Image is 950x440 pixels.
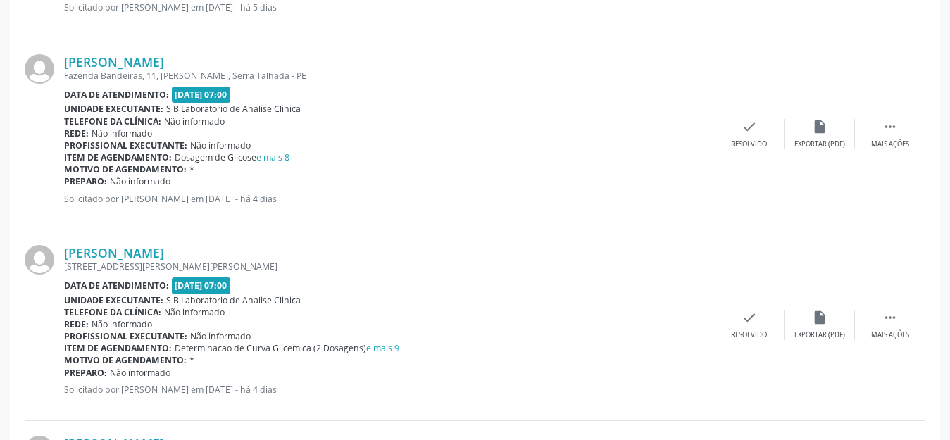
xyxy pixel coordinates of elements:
div: Resolvido [731,330,767,340]
b: Data de atendimento: [64,89,169,101]
span: Não informado [92,127,152,139]
b: Item de agendamento: [64,342,172,354]
b: Preparo: [64,367,107,379]
p: Solicitado por [PERSON_NAME] em [DATE] - há 4 dias [64,384,714,396]
b: Motivo de agendamento: [64,163,187,175]
b: Unidade executante: [64,294,163,306]
i: check [742,119,757,134]
b: Telefone da clínica: [64,306,161,318]
p: Solicitado por [PERSON_NAME] em [DATE] - há 5 dias [64,1,714,13]
i:  [882,119,898,134]
img: img [25,245,54,275]
b: Rede: [64,318,89,330]
i: insert_drive_file [812,119,827,134]
div: Mais ações [871,330,909,340]
div: Exportar (PDF) [794,330,845,340]
div: Mais ações [871,139,909,149]
span: [DATE] 07:00 [172,277,231,294]
span: Não informado [92,318,152,330]
b: Profissional executante: [64,330,187,342]
b: Motivo de agendamento: [64,354,187,366]
p: Solicitado por [PERSON_NAME] em [DATE] - há 4 dias [64,193,714,205]
a: e mais 8 [256,151,289,163]
i:  [882,310,898,325]
b: Telefone da clínica: [64,115,161,127]
img: img [25,54,54,84]
a: [PERSON_NAME] [64,54,164,70]
i: insert_drive_file [812,310,827,325]
span: Não informado [110,367,170,379]
b: Preparo: [64,175,107,187]
span: S B Laboratorio de Analise Clinica [166,294,301,306]
i: check [742,310,757,325]
span: Não informado [190,330,251,342]
span: Não informado [164,306,225,318]
span: Não informado [190,139,251,151]
div: Fazenda Bandeiras, 11, [PERSON_NAME], Serra Talhada - PE [64,70,714,82]
b: Profissional executante: [64,139,187,151]
b: Rede: [64,127,89,139]
div: [STREET_ADDRESS][PERSON_NAME][PERSON_NAME] [64,260,714,272]
span: Não informado [164,115,225,127]
b: Unidade executante: [64,103,163,115]
span: S B Laboratorio de Analise Clinica [166,103,301,115]
div: Resolvido [731,139,767,149]
div: Exportar (PDF) [794,139,845,149]
span: Dosagem de Glicose [175,151,289,163]
span: Não informado [110,175,170,187]
b: Item de agendamento: [64,151,172,163]
span: Determinacao de Curva Glicemica (2 Dosagens) [175,342,399,354]
b: Data de atendimento: [64,279,169,291]
a: [PERSON_NAME] [64,245,164,260]
a: e mais 9 [366,342,399,354]
span: [DATE] 07:00 [172,87,231,103]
